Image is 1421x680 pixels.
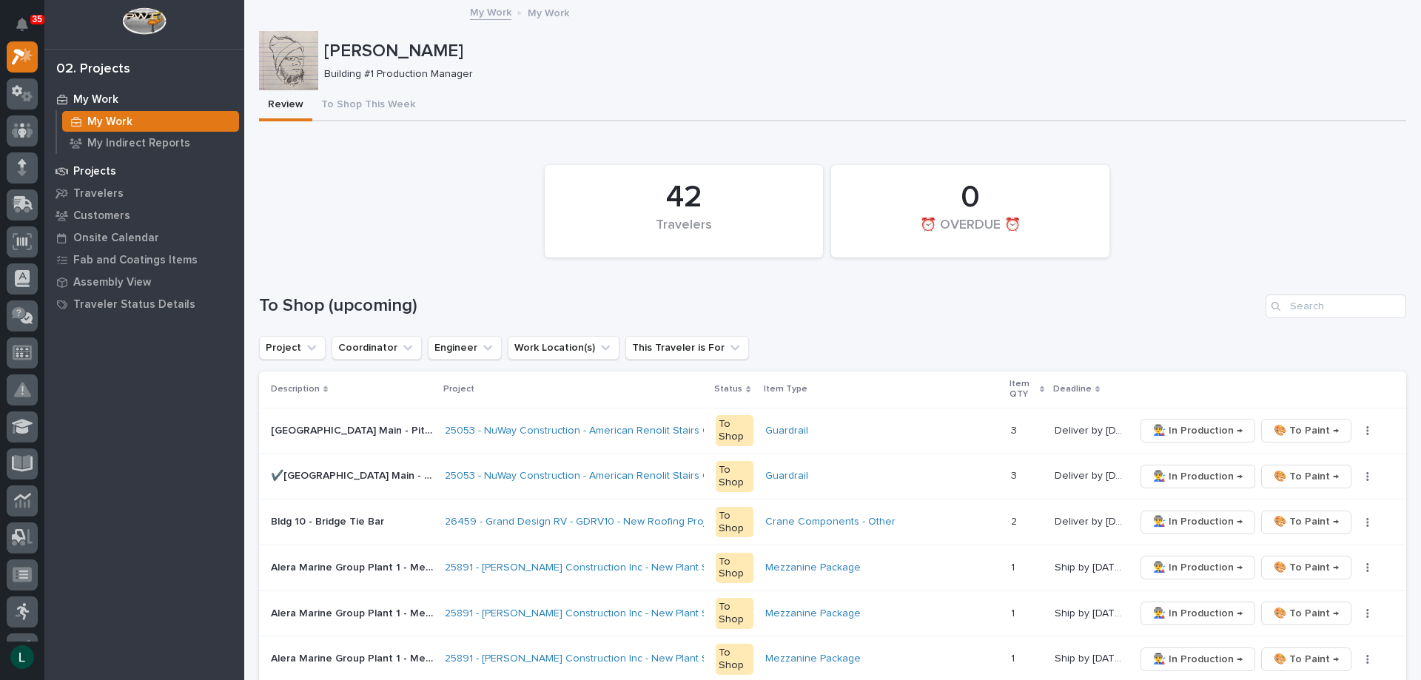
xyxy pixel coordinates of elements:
a: Crane Components - Other [765,516,896,528]
a: Mezzanine Package [765,653,861,665]
a: 25891 - [PERSON_NAME] Construction Inc - New Plant Setup - Mezzanine Project [445,562,827,574]
p: Ship by [DATE] [1055,559,1126,574]
a: 25891 - [PERSON_NAME] Construction Inc - New Plant Setup - Mezzanine Project [445,607,827,620]
div: To Shop [716,461,753,492]
div: To Shop [716,507,753,538]
p: 1 [1011,605,1018,620]
tr: [GEOGRAPHIC_DATA] Main - Pit Railings[GEOGRAPHIC_DATA] Main - Pit Railings 25053 - NuWay Construc... [259,408,1406,454]
p: Ship by [DATE] [1055,650,1126,665]
span: 👨‍🏭 In Production → [1153,605,1243,622]
p: 1 [1011,559,1018,574]
button: This Traveler is For [625,336,749,360]
p: ✔️2408 Renolit Building Main - Mezz Railing [271,467,436,482]
a: 26459 - Grand Design RV - GDRV10 - New Roofing Project [445,516,721,528]
p: Deadline [1053,381,1092,397]
button: To Shop This Week [312,90,424,121]
div: Notifications35 [19,18,38,41]
div: To Shop [716,598,753,629]
a: My Work [44,88,244,110]
p: Fab and Coatings Items [73,254,198,267]
a: My Indirect Reports [57,132,244,153]
div: ⏰ OVERDUE ⏰ [856,218,1084,249]
tr: ✔️[GEOGRAPHIC_DATA] Main - Mezz Railing✔️[GEOGRAPHIC_DATA] Main - Mezz Railing 25053 - NuWay Cons... [259,454,1406,499]
a: Mezzanine Package [765,562,861,574]
p: 3 [1011,467,1020,482]
button: Engineer [428,336,502,360]
button: 👨‍🏭 In Production → [1141,556,1255,579]
p: 35 [33,14,42,24]
span: 🎨 To Paint → [1274,650,1339,668]
span: 🎨 To Paint → [1274,468,1339,485]
p: Assembly View [73,276,151,289]
p: My Work [528,4,569,20]
div: To Shop [716,553,753,584]
a: 25891 - [PERSON_NAME] Construction Inc - New Plant Setup - Mezzanine Project [445,653,827,665]
p: Bldg 10 - Bridge Tie Bar [271,513,387,528]
button: Notifications [7,9,38,40]
div: To Shop [716,644,753,675]
tr: Bldg 10 - Bridge Tie BarBldg 10 - Bridge Tie Bar 26459 - Grand Design RV - GDRV10 - New Roofing P... [259,499,1406,545]
div: To Shop [716,415,753,446]
a: Customers [44,204,244,226]
p: Onsite Calendar [73,232,159,245]
button: 👨‍🏭 In Production → [1141,602,1255,625]
p: Item Type [764,381,807,397]
span: 👨‍🏭 In Production → [1153,559,1243,576]
a: Fab and Coatings Items [44,249,244,271]
a: Guardrail [765,470,808,482]
img: Workspace Logo [122,7,166,35]
p: Deliver by 8/29/25 [1055,422,1126,437]
button: Coordinator [332,336,422,360]
tr: Alera Marine Group Plant 1 - Mezzanine #3Alera Marine Group Plant 1 - Mezzanine #3 25891 - [PERSO... [259,590,1406,636]
input: Search [1266,294,1406,318]
p: Ship by [DATE] [1055,605,1126,620]
a: Guardrail [765,425,808,437]
tr: Alera Marine Group Plant 1 - Mezzanine #2Alera Marine Group Plant 1 - Mezzanine #2 25891 - [PERSO... [259,545,1406,590]
a: Mezzanine Package [765,607,861,620]
p: Item QTY [1010,376,1036,403]
button: users-avatar [7,642,38,673]
button: 🎨 To Paint → [1261,602,1351,625]
span: 👨‍🏭 In Production → [1153,422,1243,440]
div: 02. Projects [56,61,130,78]
button: Work Location(s) [508,336,619,360]
div: 0 [856,179,1084,216]
span: 🎨 To Paint → [1274,605,1339,622]
button: 🎨 To Paint → [1261,511,1351,534]
span: 🎨 To Paint → [1274,559,1339,576]
p: Description [271,381,320,397]
a: Projects [44,160,244,182]
p: 3 [1011,422,1020,437]
a: Onsite Calendar [44,226,244,249]
button: 🎨 To Paint → [1261,647,1351,671]
p: [PERSON_NAME] [324,41,1400,62]
p: My Work [73,93,118,107]
p: Status [714,381,742,397]
span: 🎨 To Paint → [1274,422,1339,440]
p: Deliver by 8/29/25 [1055,467,1126,482]
p: 2 [1011,513,1020,528]
button: 👨‍🏭 In Production → [1141,511,1255,534]
button: 👨‍🏭 In Production → [1141,647,1255,671]
p: Alera Marine Group Plant 1 - Mezzanine #2 [271,559,436,574]
a: Traveler Status Details [44,293,244,315]
p: 2408 Renolit Building Main - Pit Railings [271,422,436,437]
p: Alera Marine Group Plant 1 - Mezzanine #4 [271,650,436,665]
button: 🎨 To Paint → [1261,465,1351,488]
p: 1 [1011,650,1018,665]
p: Traveler Status Details [73,298,195,312]
div: Travelers [570,218,798,249]
p: Project [443,381,474,397]
button: 🎨 To Paint → [1261,419,1351,442]
a: 25053 - NuWay Construction - American Renolit Stairs Guardrail and Roof Ladder [445,425,828,437]
span: 👨‍🏭 In Production → [1153,468,1243,485]
a: My Work [470,3,511,20]
button: 🎨 To Paint → [1261,556,1351,579]
button: Review [259,90,312,121]
button: 👨‍🏭 In Production → [1141,465,1255,488]
span: 👨‍🏭 In Production → [1153,650,1243,668]
button: Project [259,336,326,360]
a: Assembly View [44,271,244,293]
p: Building #1 Production Manager [324,68,1394,81]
